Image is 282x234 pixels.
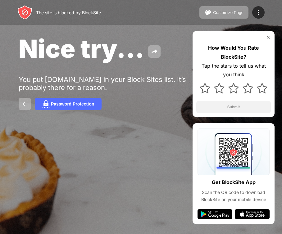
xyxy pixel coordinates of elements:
[42,100,50,108] img: password.svg
[204,9,212,16] img: pallet.svg
[257,83,267,93] img: star.svg
[17,5,32,20] img: header-logo.svg
[196,101,271,113] button: Submit
[36,10,101,15] div: The site is blocked by BlockSite
[21,100,29,108] img: back.svg
[19,75,211,92] div: You put [DOMAIN_NAME] in your Block Sites list. It’s probably there for a reason.
[255,9,262,16] img: menu-icon.svg
[243,83,253,93] img: star.svg
[213,10,243,15] div: Customize Page
[200,83,210,93] img: star.svg
[214,83,225,93] img: star.svg
[266,35,271,40] img: rate-us-close.svg
[51,101,94,106] div: Password Protection
[151,48,158,55] img: share.svg
[196,43,271,61] div: How Would You Rate BlockSite?
[198,189,270,203] div: Scan the QR code to download BlockSite on your mobile device
[198,128,270,175] img: qrcode.svg
[235,209,270,219] img: app-store.svg
[198,209,232,219] img: google-play.svg
[199,6,248,19] button: Customize Page
[35,98,102,110] button: Password Protection
[19,34,144,64] span: Nice try...
[228,83,239,93] img: star.svg
[212,178,256,187] div: Get BlockSite App
[196,61,271,79] div: Tap the stars to tell us what you think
